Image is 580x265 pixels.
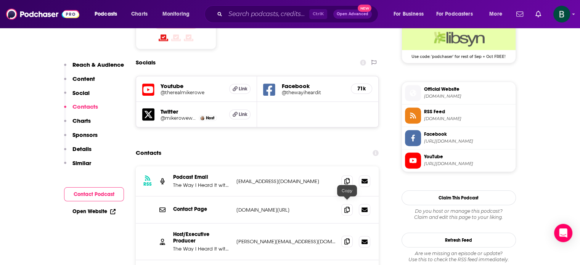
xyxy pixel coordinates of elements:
[173,206,230,212] p: Contact Page
[484,8,512,20] button: open menu
[72,61,124,68] p: Reach & Audience
[402,190,516,205] button: Claim This Podcast
[402,208,516,214] span: Do you host or manage this podcast?
[402,27,516,50] img: Libsyn Deal: Use code: 'podchaser' for rest of Sep + Oct FREE!
[388,8,433,20] button: open menu
[72,159,91,167] p: Similar
[424,93,513,99] span: sites.libsyn.com
[173,182,230,188] p: The Way I Heard It with [PERSON_NAME]
[161,115,197,121] a: @mikeroweworks
[200,116,204,120] img: Mike Rowe
[405,108,513,124] a: RSS Feed[DOMAIN_NAME]
[64,89,90,103] button: Social
[143,181,152,187] h3: RSS
[431,8,484,20] button: open menu
[161,82,223,90] h5: Youtube
[281,82,345,90] h5: Facebook
[225,8,309,20] input: Search podcasts, credits, & more...
[402,251,516,263] div: Are we missing an episode or update? Use this to check the RSS feed immediately.
[64,61,124,75] button: Reach & Audience
[513,8,526,21] a: Show notifications dropdown
[131,9,148,19] span: Charts
[424,86,513,93] span: Official Website
[424,116,513,122] span: feeds.libsyn.com
[424,138,513,144] span: https://www.facebook.com/thewayiheardit
[89,8,127,20] button: open menu
[358,5,371,12] span: New
[72,117,91,124] p: Charts
[72,75,95,82] p: Content
[229,84,251,94] a: Link
[554,224,572,242] div: Open Intercom Messenger
[405,130,513,146] a: Facebook[URL][DOMAIN_NAME]
[64,187,124,201] button: Contact Podcast
[173,231,230,244] p: Host/Executive Producer
[72,131,98,138] p: Sponsors
[236,238,336,245] p: [PERSON_NAME][EMAIL_ADDRESS][DOMAIN_NAME]
[236,178,336,185] p: [EMAIL_ADDRESS][DOMAIN_NAME]
[394,9,424,19] span: For Business
[532,8,544,21] a: Show notifications dropdown
[402,50,516,59] span: Use code: 'podchaser' for rest of Sep + Oct FREE!
[64,159,91,173] button: Similar
[553,6,570,22] span: Logged in as betsy46033
[405,85,513,101] a: Official Website[DOMAIN_NAME]
[72,208,116,215] a: Open Website
[424,153,513,160] span: YouTube
[553,6,570,22] button: Show profile menu
[161,108,223,115] h5: Twitter
[553,6,570,22] img: User Profile
[402,208,516,220] div: Claim and edit this page to your liking.
[64,131,98,145] button: Sponsors
[6,7,79,21] img: Podchaser - Follow, Share and Rate Podcasts
[162,9,190,19] span: Monitoring
[424,108,513,115] span: RSS Feed
[402,27,516,58] a: Libsyn Deal: Use code: 'podchaser' for rest of Sep + Oct FREE!
[157,8,199,20] button: open menu
[64,103,98,117] button: Contacts
[173,246,230,252] p: The Way I Heard It with [PERSON_NAME]
[161,90,223,95] a: @therealmikerowe
[337,12,368,16] span: Open Advanced
[236,207,336,213] p: [DOMAIN_NAME][URL]
[357,85,366,92] h5: 71k
[402,233,516,247] button: Refresh Feed
[239,86,247,92] span: Link
[309,9,327,19] span: Ctrl K
[212,5,386,23] div: Search podcasts, credits, & more...
[72,103,98,110] p: Contacts
[136,146,161,160] h2: Contacts
[489,9,502,19] span: More
[239,111,247,117] span: Link
[281,90,345,95] a: @thewayiheardit
[136,55,156,70] h2: Socials
[436,9,473,19] span: For Podcasters
[424,131,513,138] span: Facebook
[229,109,251,119] a: Link
[206,116,214,120] span: Host
[173,174,230,180] p: Podcast Email
[72,89,90,96] p: Social
[95,9,117,19] span: Podcasts
[333,10,372,19] button: Open AdvancedNew
[405,153,513,169] a: YouTube[URL][DOMAIN_NAME]
[64,75,95,89] button: Content
[126,8,152,20] a: Charts
[64,117,91,131] button: Charts
[424,161,513,167] span: https://www.youtube.com/@therealmikerowe
[64,145,92,159] button: Details
[72,145,92,153] p: Details
[337,185,357,196] div: Copy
